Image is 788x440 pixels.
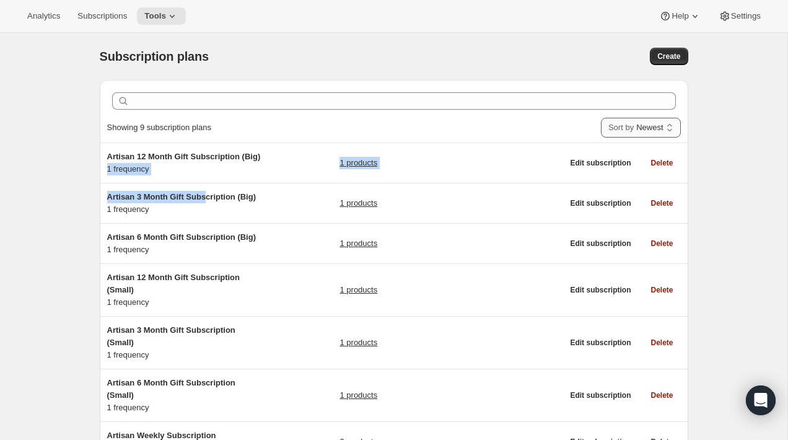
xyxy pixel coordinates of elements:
button: Edit subscription [563,387,638,404]
button: Create [650,48,688,65]
span: Edit subscription [570,239,631,249]
span: Edit subscription [570,285,631,295]
div: 1 frequency [107,151,262,175]
span: Subscription plans [100,50,209,63]
span: Subscriptions [77,11,127,21]
button: Help [652,7,708,25]
button: Delete [643,334,680,351]
a: 1 products [339,197,377,209]
button: Edit subscription [563,195,638,212]
span: Edit subscription [570,338,631,348]
div: 1 frequency [107,271,262,309]
button: Settings [711,7,768,25]
span: Analytics [27,11,60,21]
span: Delete [650,338,673,348]
button: Delete [643,387,680,404]
span: Delete [650,198,673,208]
span: Artisan 3 Month Gift Subscription (Small) [107,325,235,347]
button: Edit subscription [563,281,638,299]
div: 1 frequency [107,191,262,216]
span: Create [657,51,680,61]
span: Edit subscription [570,198,631,208]
button: Delete [643,154,680,172]
span: Artisan 6 Month Gift Subscription (Small) [107,378,235,400]
span: Edit subscription [570,158,631,168]
span: Help [672,11,688,21]
button: Edit subscription [563,235,638,252]
a: 1 products [339,237,377,250]
button: Delete [643,235,680,252]
div: 1 frequency [107,377,262,414]
span: Showing 9 subscription plans [107,123,211,132]
span: Settings [731,11,761,21]
span: Artisan 12 Month Gift Subscription (Big) [107,152,261,161]
span: Edit subscription [570,390,631,400]
button: Tools [137,7,186,25]
button: Edit subscription [563,334,638,351]
a: 1 products [339,284,377,296]
a: 1 products [339,337,377,349]
span: Delete [650,390,673,400]
button: Edit subscription [563,154,638,172]
span: Artisan 3 Month Gift Subscription (Big) [107,192,256,201]
span: Delete [650,285,673,295]
button: Subscriptions [70,7,134,25]
span: Delete [650,239,673,249]
div: 1 frequency [107,231,262,256]
button: Delete [643,281,680,299]
a: 1 products [339,157,377,169]
button: Delete [643,195,680,212]
div: 1 frequency [107,324,262,361]
a: 1 products [339,389,377,402]
button: Analytics [20,7,68,25]
span: Artisan 6 Month Gift Subscription (Big) [107,232,256,242]
span: Artisan 12 Month Gift Subscription (Small) [107,273,240,294]
span: Delete [650,158,673,168]
div: Open Intercom Messenger [746,385,776,415]
span: Artisan Weekly Subscription [107,431,216,440]
span: Tools [144,11,166,21]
